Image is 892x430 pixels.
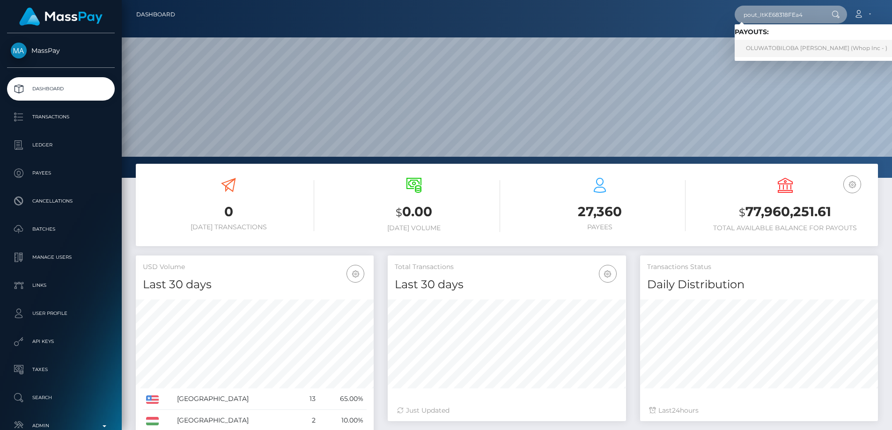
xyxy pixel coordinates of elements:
[143,203,314,221] h3: 0
[7,358,115,381] a: Taxes
[395,262,619,272] h5: Total Transactions
[11,43,27,58] img: MassPay
[514,223,686,231] h6: Payees
[11,335,111,349] p: API Keys
[7,274,115,297] a: Links
[11,306,111,321] p: User Profile
[11,250,111,264] p: Manage Users
[7,77,115,101] a: Dashboard
[11,138,111,152] p: Ledger
[397,406,616,415] div: Just Updated
[174,388,299,410] td: [GEOGRAPHIC_DATA]
[396,206,402,219] small: $
[739,206,745,219] small: $
[7,105,115,129] a: Transactions
[11,222,111,236] p: Batches
[7,330,115,353] a: API Keys
[328,224,500,232] h6: [DATE] Volume
[319,388,367,410] td: 65.00%
[7,386,115,409] a: Search
[11,110,111,124] p: Transactions
[19,7,103,26] img: MassPay Logo
[7,161,115,185] a: Payees
[700,224,871,232] h6: Total Available Balance for Payouts
[136,5,175,24] a: Dashboard
[7,133,115,157] a: Ledger
[7,302,115,325] a: User Profile
[514,203,686,221] h3: 27,360
[649,406,869,415] div: Last hours
[7,218,115,241] a: Batches
[143,277,367,293] h4: Last 30 days
[672,406,680,415] span: 24
[700,203,871,222] h3: 77,960,251.61
[143,262,367,272] h5: USD Volume
[7,46,115,55] span: MassPay
[11,363,111,377] p: Taxes
[7,246,115,269] a: Manage Users
[11,278,111,292] p: Links
[11,391,111,405] p: Search
[11,82,111,96] p: Dashboard
[647,277,871,293] h4: Daily Distribution
[395,277,619,293] h4: Last 30 days
[7,189,115,213] a: Cancellations
[146,417,159,425] img: HU.png
[11,166,111,180] p: Payees
[735,6,823,23] input: Search...
[299,388,319,410] td: 13
[647,262,871,272] h5: Transactions Status
[11,194,111,208] p: Cancellations
[328,203,500,222] h3: 0.00
[143,223,314,231] h6: [DATE] Transactions
[146,395,159,404] img: US.png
